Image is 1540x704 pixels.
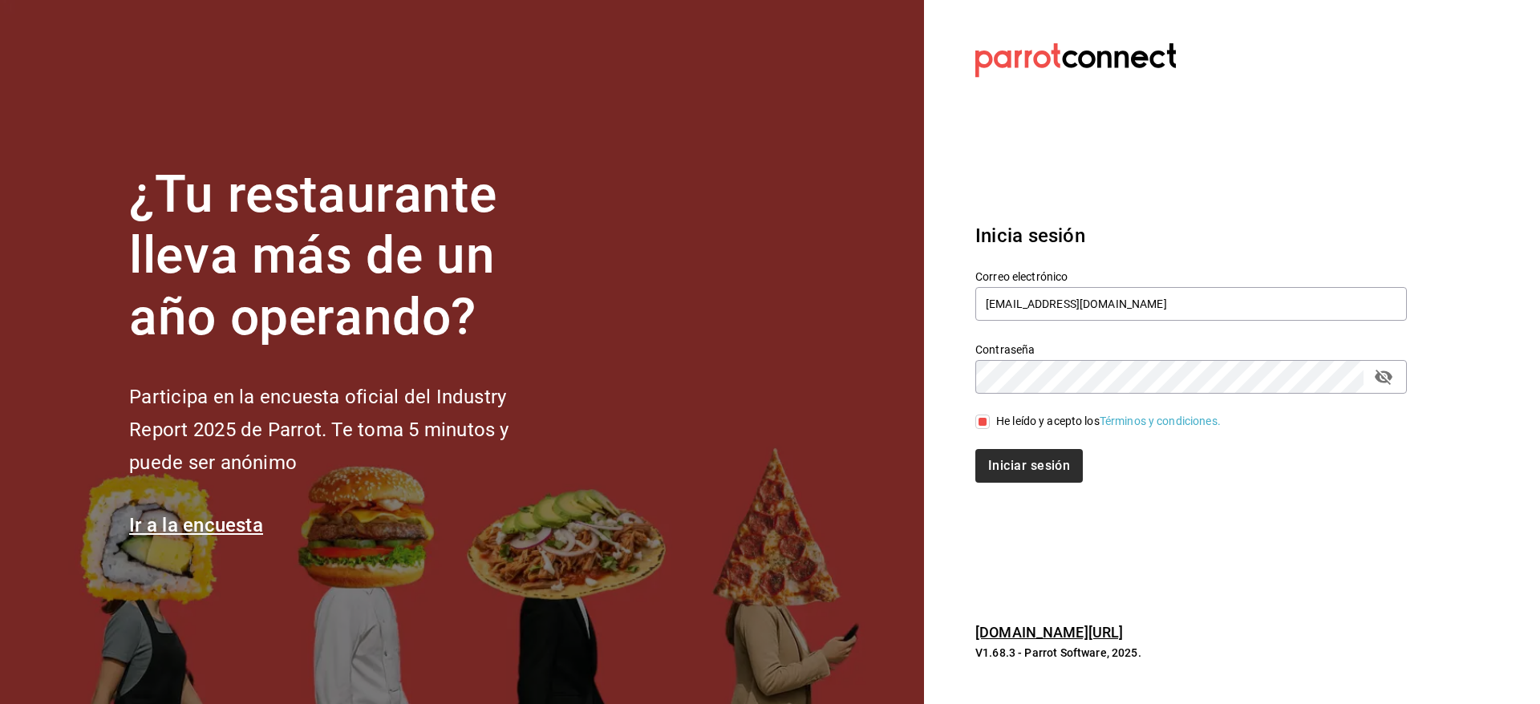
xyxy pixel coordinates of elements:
[996,413,1221,430] div: He leído y acepto los
[975,624,1123,641] a: [DOMAIN_NAME][URL]
[129,381,562,479] h2: Participa en la encuesta oficial del Industry Report 2025 de Parrot. Te toma 5 minutos y puede se...
[975,270,1407,281] label: Correo electrónico
[1100,415,1221,427] a: Términos y condiciones.
[1370,363,1397,390] button: passwordField
[975,645,1407,661] p: V1.68.3 - Parrot Software, 2025.
[975,287,1407,321] input: Ingresa tu correo electrónico
[129,164,562,349] h1: ¿Tu restaurante lleva más de un año operando?
[975,449,1083,483] button: Iniciar sesión
[975,221,1407,250] h3: Inicia sesión
[129,514,263,536] a: Ir a la encuesta
[975,343,1407,354] label: Contraseña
